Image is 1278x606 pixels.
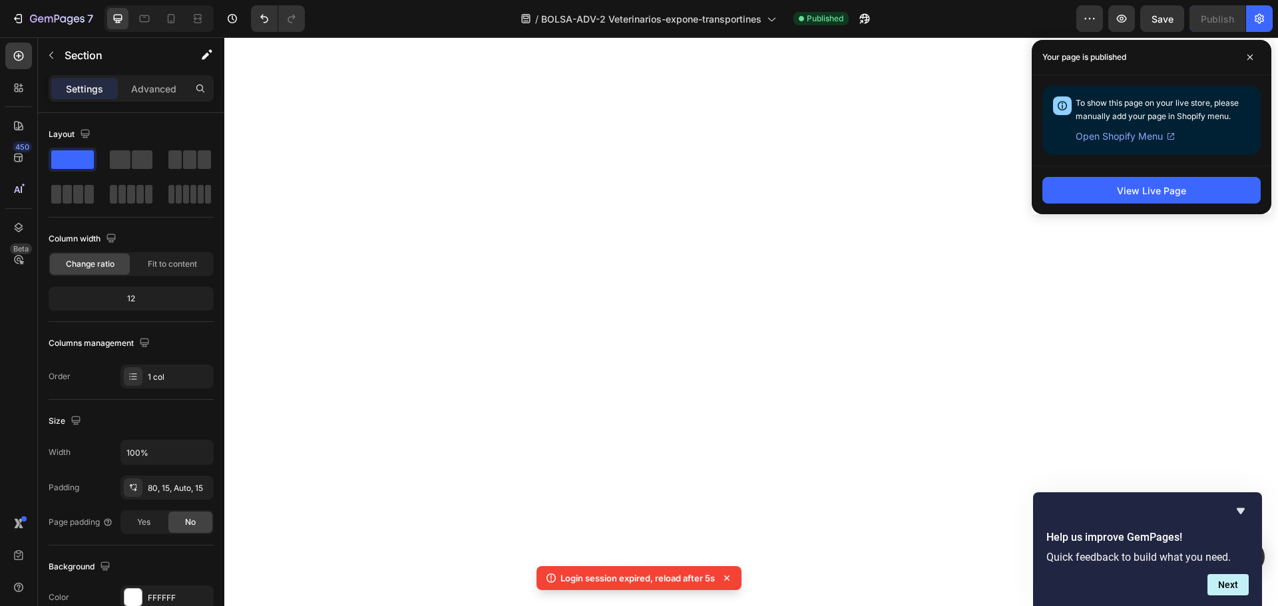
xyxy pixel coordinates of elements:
button: 7 [5,5,99,32]
span: BOLSA-ADV-2 Veterinarios-expone-transportines [541,12,761,26]
div: Size [49,412,84,430]
p: 7 [87,11,93,27]
p: Login session expired, reload after 5s [560,571,715,585]
div: 1 col [148,371,210,383]
div: Page padding [49,516,113,528]
h2: Help us improve GemPages! [1046,530,1249,545]
div: Undo/Redo [251,5,305,32]
div: Width [49,446,71,458]
div: 450 [13,142,32,152]
div: 12 [51,289,211,308]
span: To show this page on your live store, please manually add your page in Shopify menu. [1076,98,1239,121]
span: Save [1152,13,1173,25]
span: Yes [137,516,150,528]
span: / [535,12,538,26]
button: View Live Page [1042,177,1261,204]
div: Column width [49,230,119,248]
span: Open Shopify Menu [1076,128,1163,144]
div: Publish [1201,12,1234,26]
span: No [185,516,196,528]
div: 80, 15, Auto, 15 [148,482,210,494]
div: Order [49,371,71,382]
div: Layout [49,126,93,144]
button: Next question [1207,574,1249,595]
input: Auto [121,440,213,464]
p: Section [65,47,174,63]
button: Hide survey [1233,503,1249,519]
div: FFFFFF [148,592,210,604]
iframe: Design area [224,37,1278,606]
div: Help us improve GemPages! [1046,503,1249,595]
div: Background [49,558,113,576]
span: Published [807,13,843,25]
span: Fit to content [148,258,197,270]
button: Publish [1189,5,1245,32]
p: Advanced [131,82,176,96]
span: Change ratio [66,258,114,270]
button: Save [1140,5,1184,32]
p: Quick feedback to build what you need. [1046,551,1249,563]
div: Columns management [49,335,152,353]
div: Color [49,591,69,603]
div: View Live Page [1117,184,1186,198]
div: Padding [49,482,79,494]
p: Settings [66,82,103,96]
p: Your page is published [1042,51,1126,64]
div: Beta [10,243,32,254]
